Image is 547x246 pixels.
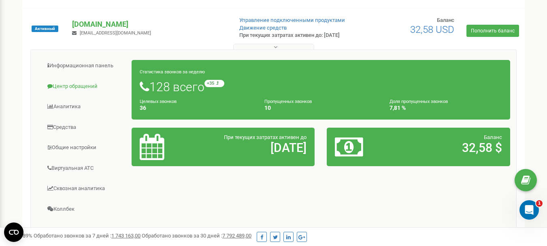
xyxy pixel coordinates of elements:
[80,30,151,36] span: [EMAIL_ADDRESS][DOMAIN_NAME]
[37,138,132,158] a: Общие настройки
[140,69,205,75] small: Статистика звонков за неделю
[37,56,132,76] a: Информационная панель
[142,233,251,239] span: Обработано звонков за 30 дней :
[484,134,502,140] span: Баланс
[389,105,502,111] h4: 7,81 %
[72,19,226,30] p: [DOMAIN_NAME]
[140,105,252,111] h4: 36
[37,118,132,137] a: Средства
[37,179,132,199] a: Сквозная аналитика
[389,99,448,104] small: Доля пропущенных звонков
[32,26,58,32] span: Активный
[140,99,177,104] small: Целевых звонков
[466,25,519,37] a: Пополнить баланс
[4,222,23,242] button: Open CMP widget
[37,77,132,96] a: Центр обращений
[410,24,454,35] span: 32,58 USD
[437,17,454,23] span: Баланс
[222,233,251,239] u: 7 792 489,00
[264,99,312,104] small: Пропущенных звонков
[239,25,287,31] a: Движение средств
[224,134,306,140] span: При текущих затратах активен до
[199,141,306,154] h2: [DATE]
[239,17,345,23] a: Управление подключенными продуктами
[536,200,543,207] span: 1
[37,97,132,117] a: Аналитика
[204,80,224,87] small: +35
[37,158,132,178] a: Виртуальная АТС
[37,199,132,219] a: Коллбек
[111,233,140,239] u: 1 743 163,00
[239,32,352,39] p: При текущих затратах активен до: [DATE]
[519,200,539,220] iframe: Intercom live chat
[140,80,502,94] h1: 128 всего
[264,105,377,111] h4: 10
[395,141,502,154] h2: 32,58 $
[34,233,140,239] span: Обработано звонков за 7 дней :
